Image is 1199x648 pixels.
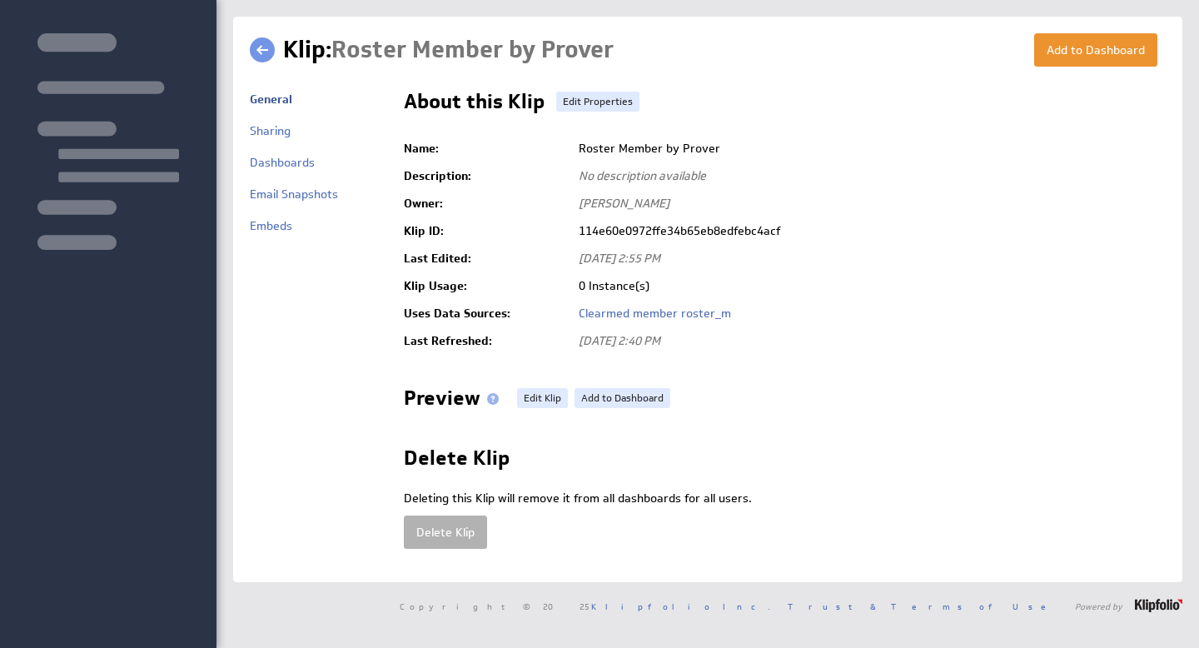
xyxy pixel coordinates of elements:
[1034,33,1157,67] button: Add to Dashboard
[1075,602,1122,611] span: Powered by
[404,448,510,475] h2: Delete Klip
[404,516,487,549] button: Delete Klip
[579,196,669,211] span: [PERSON_NAME]
[556,92,639,112] a: Edit Properties
[579,333,660,348] span: [DATE] 2:40 PM
[404,300,570,327] td: Uses Data Sources:
[37,33,179,250] img: skeleton-sidenav.svg
[404,491,1166,507] p: Deleting this Klip will remove it from all dashboards for all users.
[250,123,291,138] a: Sharing
[250,92,292,107] a: General
[404,327,570,355] td: Last Refreshed:
[250,155,315,170] a: Dashboards
[331,34,614,65] span: Roster Member by Prover
[400,602,770,611] span: Copyright © 2025
[404,190,570,217] td: Owner:
[575,388,670,408] a: Add to Dashboard
[404,388,505,415] h2: Preview
[579,251,660,266] span: [DATE] 2:55 PM
[404,245,570,272] td: Last Edited:
[404,162,570,190] td: Description:
[404,92,545,118] h2: About this Klip
[788,601,1057,612] a: Trust & Terms of Use
[591,601,770,612] a: Klipfolio Inc.
[570,217,1166,245] td: 114e60e0972ffe34b65eb8edfebc4acf
[404,272,570,300] td: Klip Usage:
[1135,599,1182,612] img: logo-footer.png
[579,168,706,183] span: No description available
[404,217,570,245] td: Klip ID:
[579,306,731,321] a: Clearmed member roster_m
[404,135,570,162] td: Name:
[517,388,568,408] a: Edit Klip
[570,135,1166,162] td: Roster Member by Prover
[250,187,338,202] a: Email Snapshots
[250,218,292,233] a: Embeds
[570,272,1166,300] td: 0 Instance(s)
[283,33,614,67] h1: Klip:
